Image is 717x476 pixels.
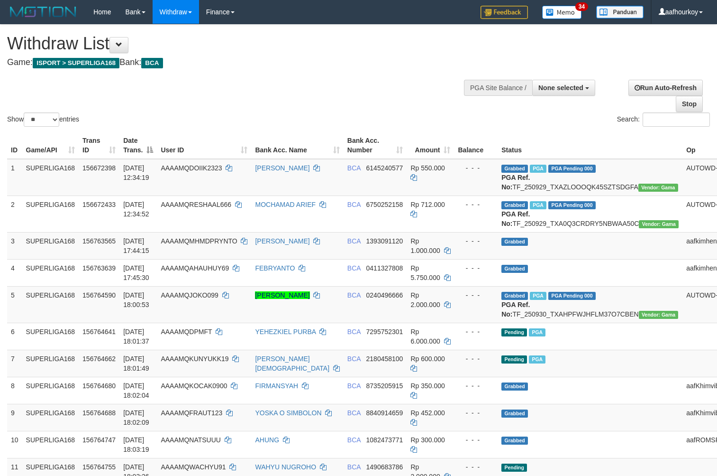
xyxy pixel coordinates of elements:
[501,292,528,300] span: Grabbed
[161,237,237,245] span: AAAAMQMHMDPRYNTO
[123,409,149,426] span: [DATE] 18:02:09
[161,264,229,272] span: AAAAMQAHAUHUY69
[458,290,494,300] div: - - -
[498,132,682,159] th: Status
[123,264,149,281] span: [DATE] 17:45:30
[366,355,403,363] span: Copy 2180458100 to clipboard
[7,58,469,67] h4: Game: Bank:
[532,80,595,96] button: None selected
[501,437,528,445] span: Grabbed
[123,328,149,345] span: [DATE] 18:01:37
[575,2,588,11] span: 34
[347,436,361,444] span: BCA
[82,409,116,417] span: 156764688
[161,164,222,172] span: AAAAMQDOIIK2323
[347,409,361,417] span: BCA
[255,463,316,471] a: WAHYU NUGROHO
[255,409,321,417] a: YOSKA O SIMBOLON
[638,184,678,192] span: Vendor URL: https://trx31.1velocity.biz
[82,264,116,272] span: 156763639
[530,165,546,173] span: Marked by aafsoycanthlai
[501,174,530,191] b: PGA Ref. No:
[410,382,445,390] span: Rp 350.000
[538,84,583,92] span: None selected
[458,327,494,336] div: - - -
[123,382,149,399] span: [DATE] 18:02:04
[628,80,703,96] a: Run Auto-Refresh
[123,164,149,181] span: [DATE] 12:34:19
[82,201,116,208] span: 156672433
[410,264,440,281] span: Rp 5.750.000
[548,201,596,209] span: PGA Pending
[255,264,295,272] a: FEBRYANTO
[82,463,116,471] span: 156764755
[530,292,546,300] span: Marked by aafsoycanthlai
[366,436,403,444] span: Copy 1082473771 to clipboard
[501,328,527,336] span: Pending
[458,163,494,173] div: - - -
[82,382,116,390] span: 156764680
[643,112,710,127] input: Search:
[498,196,682,232] td: TF_250929_TXA0Q3CRDRY5NBWAA50C
[255,237,309,245] a: [PERSON_NAME]
[596,6,644,19] img: panduan.png
[501,410,528,418] span: Grabbed
[123,436,149,453] span: [DATE] 18:03:19
[410,201,445,208] span: Rp 712.000
[639,220,679,228] span: Vendor URL: https://trx31.1velocity.biz
[123,355,149,372] span: [DATE] 18:01:49
[530,201,546,209] span: Marked by aafsoycanthlai
[7,112,79,127] label: Show entries
[501,301,530,318] b: PGA Ref. No:
[501,265,528,273] span: Grabbed
[481,6,528,19] img: Feedback.jpg
[676,96,703,112] a: Stop
[22,232,79,259] td: SUPERLIGA168
[141,58,163,68] span: BCA
[7,5,79,19] img: MOTION_logo.png
[7,196,22,232] td: 2
[548,292,596,300] span: PGA Pending
[366,463,403,471] span: Copy 1490683786 to clipboard
[255,201,316,208] a: MOCHAMAD ARIEF
[22,323,79,350] td: SUPERLIGA168
[464,80,532,96] div: PGA Site Balance /
[161,382,227,390] span: AAAAMQKOCAK0900
[7,132,22,159] th: ID
[347,291,361,299] span: BCA
[161,328,212,336] span: AAAAMQDPMFT
[347,201,361,208] span: BCA
[22,132,79,159] th: Game/API: activate to sort column ascending
[7,159,22,196] td: 1
[347,463,361,471] span: BCA
[458,354,494,364] div: - - -
[501,201,528,209] span: Grabbed
[410,436,445,444] span: Rp 300.000
[22,350,79,377] td: SUPERLIGA168
[7,323,22,350] td: 6
[161,201,231,208] span: AAAAMQRESHAAL666
[501,355,527,364] span: Pending
[410,291,440,308] span: Rp 2.000.000
[7,34,469,53] h1: Withdraw List
[366,409,403,417] span: Copy 8840914659 to clipboard
[161,291,218,299] span: AAAAMQJOKO099
[33,58,119,68] span: ISPORT > SUPERLIGA168
[82,164,116,172] span: 156672398
[410,409,445,417] span: Rp 452.000
[501,464,527,472] span: Pending
[407,132,454,159] th: Amount: activate to sort column ascending
[255,328,316,336] a: YEHEZKIEL PURBA
[255,436,279,444] a: AHUNG
[366,201,403,208] span: Copy 6750252158 to clipboard
[157,132,251,159] th: User ID: activate to sort column ascending
[7,286,22,323] td: 5
[22,431,79,458] td: SUPERLIGA168
[501,383,528,391] span: Grabbed
[161,355,228,363] span: AAAAMQKUNYUKK19
[347,264,361,272] span: BCA
[366,237,403,245] span: Copy 1393091120 to clipboard
[366,264,403,272] span: Copy 0411327808 to clipboard
[458,263,494,273] div: - - -
[22,259,79,286] td: SUPERLIGA168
